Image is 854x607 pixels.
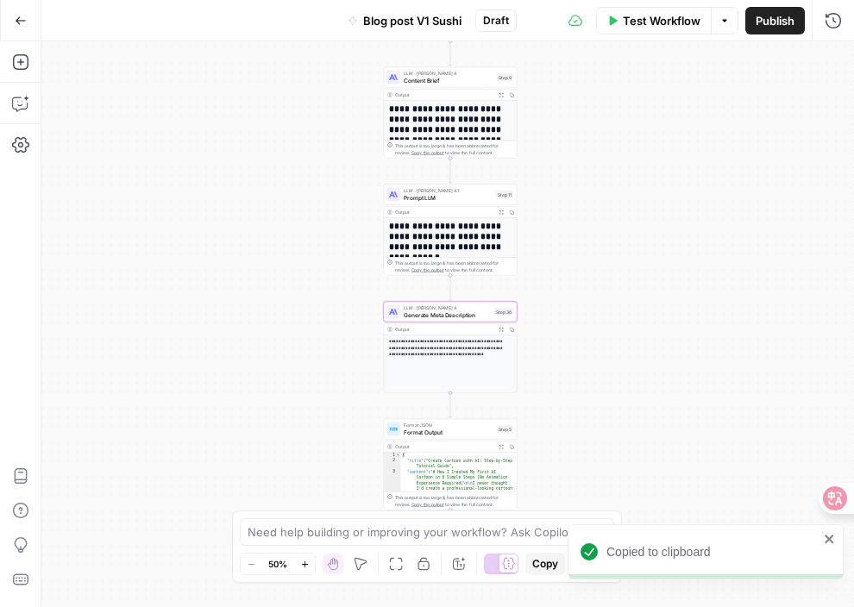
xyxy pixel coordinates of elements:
div: Output [395,209,493,216]
g: Edge from step_36 to step_5 [449,393,452,418]
span: Copy the output [411,502,444,507]
span: Prompt LLM [404,193,493,202]
g: Edge from step_9 to step_11 [449,159,452,184]
button: Blog post V1 Sushi [337,7,472,34]
span: LLM · [PERSON_NAME] 4 [404,304,491,311]
span: Content Brief [404,76,493,84]
div: This output is too large & has been abbreviated for review. to view the full content. [395,260,513,273]
span: Draft [483,13,509,28]
span: Generate Meta Description [404,310,491,319]
div: Step 5 [497,425,513,433]
span: LLM · [PERSON_NAME] 4.1 [404,187,493,194]
span: Copy [532,556,558,572]
span: Copy the output [411,267,444,272]
span: LLM · [PERSON_NAME] 4 [404,70,493,77]
div: Output [395,443,493,450]
div: This output is too large & has been abbreviated for review. to view the full content. [395,142,513,156]
div: Output [395,91,493,98]
span: Blog post V1 Sushi [363,12,462,29]
span: Copy the output [411,150,444,155]
span: Format JSON [404,422,493,429]
span: 50% [268,557,287,571]
div: 1 [384,453,401,459]
div: Format JSONFormat OutputStep 5Output{ "title":"Create Cartoon with AI: Step-by-Step Tutorial Guid... [384,419,518,510]
span: Test Workflow [623,12,700,29]
button: Test Workflow [596,7,711,34]
g: Edge from step_17 to step_9 [449,41,452,66]
div: Copied to clipboard [606,543,819,560]
span: Publish [756,12,794,29]
span: Format Output [404,428,493,436]
button: close [824,532,836,546]
div: This output is too large & has been abbreviated for review. to view the full content. [395,494,513,508]
button: Publish [745,7,805,34]
g: Edge from step_11 to step_36 [449,276,452,301]
div: Step 11 [496,191,513,198]
div: Step 9 [497,73,513,81]
span: Toggle code folding, rows 1 through 4 [396,453,401,459]
button: Copy [525,553,565,575]
div: Step 36 [494,308,513,316]
div: Output [395,326,493,333]
div: 2 [384,458,401,469]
